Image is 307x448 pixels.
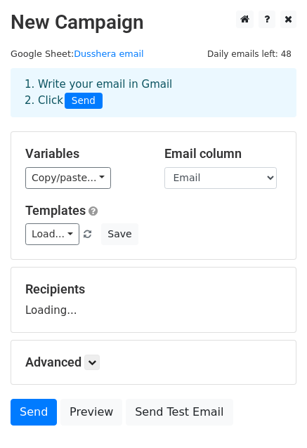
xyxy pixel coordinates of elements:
h5: Variables [25,146,143,162]
span: Send [65,93,103,110]
a: Daily emails left: 48 [202,48,296,59]
a: Send [11,399,57,426]
button: Save [101,223,138,245]
div: Loading... [25,282,282,318]
a: Templates [25,203,86,218]
h5: Advanced [25,355,282,370]
div: 1. Write your email in Gmail 2. Click [14,77,293,109]
small: Google Sheet: [11,48,144,59]
a: Load... [25,223,79,245]
a: Copy/paste... [25,167,111,189]
h5: Email column [164,146,282,162]
a: Preview [60,399,122,426]
a: Send Test Email [126,399,233,426]
h5: Recipients [25,282,282,297]
h2: New Campaign [11,11,296,34]
a: Dusshera email [74,48,143,59]
span: Daily emails left: 48 [202,46,296,62]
